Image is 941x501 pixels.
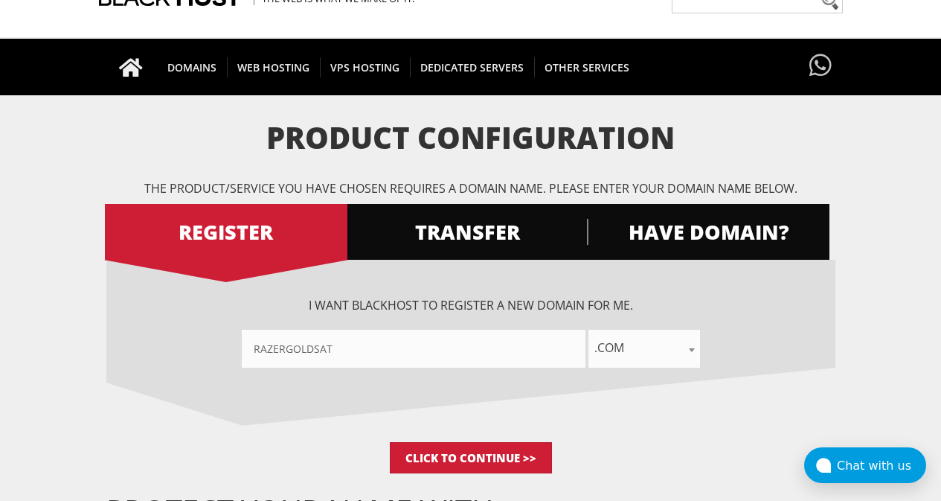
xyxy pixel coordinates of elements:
[320,57,411,77] span: VPS HOSTING
[106,180,835,197] p: The product/service you have chosen requires a domain name. Please enter your domain name below.
[320,39,411,95] a: VPS HOSTING
[157,39,228,95] a: DOMAINS
[227,39,321,95] a: WEB HOSTING
[346,219,588,245] span: TRANSFER
[534,57,640,77] span: OTHER SERVICES
[104,39,158,95] a: Go to homepage
[106,297,835,368] div: I want BlackHOST to register a new domain for me.
[410,57,535,77] span: DEDICATED SERVERS
[534,39,640,95] a: OTHER SERVICES
[588,337,700,358] span: .com
[105,219,347,245] span: REGISTER
[587,219,829,245] span: HAVE DOMAIN?
[105,204,347,260] a: REGISTER
[390,442,552,473] input: Click to Continue >>
[804,447,926,483] button: Chat with us
[106,121,835,154] h1: Product Configuration
[587,204,829,260] a: HAVE DOMAIN?
[588,330,700,368] span: .com
[806,39,835,94] a: Have questions?
[157,57,228,77] span: DOMAINS
[837,459,926,473] div: Chat with us
[346,204,588,260] a: TRANSFER
[227,57,321,77] span: WEB HOSTING
[410,39,535,95] a: DEDICATED SERVERS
